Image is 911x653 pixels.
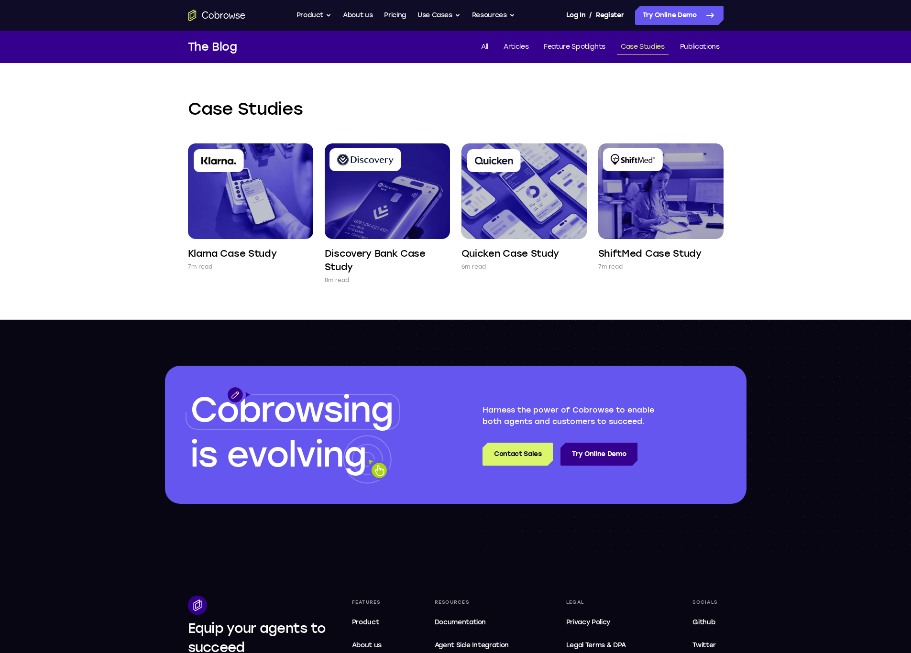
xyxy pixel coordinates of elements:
[617,39,669,55] a: Case Studies
[188,98,724,120] h2: Case Studies
[483,443,553,466] a: Contact Sales
[589,10,592,21] span: /
[348,596,394,609] div: Features
[635,6,724,25] a: Try Online Demo
[325,275,350,285] p: 8m read
[188,143,313,239] img: Klarna Case Study
[689,596,723,609] div: Socials
[417,6,461,25] button: Use Cases
[598,247,702,260] h4: ShiftMed Case Study
[348,613,394,632] a: Product
[384,6,406,25] a: Pricing
[435,640,521,651] span: Agent Side Integration
[188,262,213,272] p: 7m read
[325,143,450,239] img: Discovery Bank Case Study
[477,39,492,55] a: All
[188,143,313,272] a: Klarna Case Study 7m read
[598,143,724,272] a: ShiftMed Case Study 7m read
[343,6,373,25] a: About us
[596,6,624,25] a: Register
[188,38,237,55] h1: The Blog
[461,262,486,272] p: 6m read
[676,39,724,55] a: Publications
[598,143,724,239] img: ShiftMed Case Study
[461,143,587,239] img: Quicken Case Study
[431,613,525,632] a: Documentation
[227,434,366,475] span: evolving
[598,262,623,272] p: 7m read
[692,641,716,649] span: Twitter
[352,618,379,626] span: Product
[296,6,332,25] button: Product
[562,613,651,632] a: Privacy Policy
[461,247,560,260] h4: Quicken Case Study
[431,596,525,609] div: Resources
[188,247,277,260] h4: Klarna Case Study
[562,596,651,609] div: Legal
[190,434,217,475] span: is
[500,39,532,55] a: Articles
[560,443,637,466] a: Try Online Demo
[325,143,450,285] a: Discovery Bank Case Study 8m read
[566,618,610,626] span: Privacy Policy
[540,39,609,55] a: Feature Spotlights
[352,641,382,649] span: About us
[566,641,626,649] span: Legal Terms & DPA
[435,618,486,626] span: Documentation
[472,6,515,25] button: Resources
[483,404,675,427] p: Harness the power of Cobrowse to enable both agents and customers to succeed.
[190,389,393,430] span: Cobrowsing
[566,6,585,25] a: Log In
[689,613,723,632] a: Github
[692,618,715,626] span: Github
[325,247,450,273] h4: Discovery Bank Case Study
[461,143,587,272] a: Quicken Case Study 6m read
[188,10,245,21] a: Go to the home page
